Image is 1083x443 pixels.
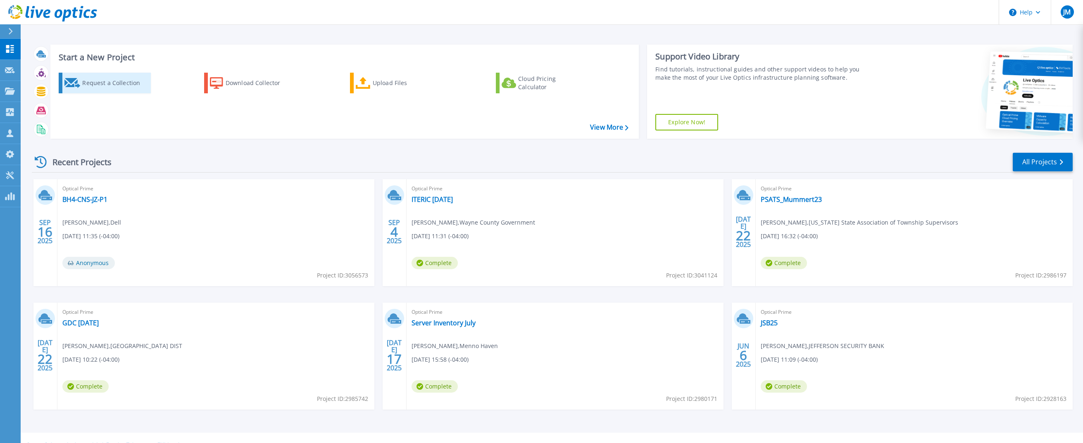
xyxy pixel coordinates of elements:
span: Optical Prime [62,308,369,317]
span: 22 [38,355,52,362]
span: 22 [736,232,751,239]
span: [PERSON_NAME] , Dell [62,218,121,227]
a: Request a Collection [59,73,151,93]
a: ITERIC [DATE] [412,195,453,204]
span: Anonymous [62,257,115,269]
span: [DATE] 11:31 (-04:00) [412,232,469,241]
a: Upload Files [350,73,442,93]
a: BH4-CNS-JZ-P1 [62,195,107,204]
span: [PERSON_NAME] , Wayne County Government [412,218,535,227]
div: SEP 2025 [386,217,402,247]
span: Complete [761,380,807,393]
a: Download Collector [204,73,296,93]
div: Recent Projects [32,152,123,172]
a: GDC [DATE] [62,319,99,327]
div: Upload Files [373,75,439,91]
div: [DATE] 2025 [386,340,402,370]
div: [DATE] 2025 [37,340,53,370]
div: JUN 2025 [735,340,751,370]
div: Request a Collection [82,75,148,91]
div: [DATE] 2025 [735,217,751,247]
span: Project ID: 3056573 [317,271,368,280]
span: Complete [412,257,458,269]
span: Project ID: 2985742 [317,394,368,403]
h3: Start a New Project [59,53,628,62]
a: PSATS_Mummert23 [761,195,822,204]
span: JM [1063,9,1071,15]
span: 17 [387,355,402,362]
a: Explore Now! [655,114,718,130]
span: Optical Prime [412,184,719,193]
div: SEP 2025 [37,217,53,247]
span: [PERSON_NAME] , JEFFERSON SECURITY BANK [761,341,884,351]
a: All Projects [1013,153,1073,171]
span: Complete [761,257,807,269]
span: [PERSON_NAME] , Menno Haven [412,341,498,351]
a: JSB25 [761,319,778,327]
span: Optical Prime [62,184,369,193]
span: [DATE] 15:58 (-04:00) [412,355,469,364]
span: Project ID: 2980171 [666,394,717,403]
span: 6 [740,352,747,359]
span: [DATE] 11:35 (-04:00) [62,232,119,241]
div: Support Video Library [655,51,876,62]
span: [DATE] 10:22 (-04:00) [62,355,119,364]
div: Download Collector [226,75,292,91]
span: 16 [38,228,52,235]
a: Server Inventory July [412,319,476,327]
div: Find tutorials, instructional guides and other support videos to help you make the most of your L... [655,65,876,82]
span: [DATE] 11:09 (-04:00) [761,355,818,364]
span: [PERSON_NAME] , [US_STATE] State Association of Township Supervisors [761,218,958,227]
span: Project ID: 2928163 [1015,394,1066,403]
span: Optical Prime [412,308,719,317]
span: Project ID: 3041124 [666,271,717,280]
a: View More [590,123,628,131]
span: Optical Prime [761,184,1068,193]
span: 4 [390,228,398,235]
a: Cloud Pricing Calculator [496,73,588,93]
span: Complete [412,380,458,393]
span: Complete [62,380,109,393]
span: [DATE] 16:32 (-04:00) [761,232,818,241]
span: [PERSON_NAME] , [GEOGRAPHIC_DATA] DIST [62,341,182,351]
div: Cloud Pricing Calculator [518,75,584,91]
span: Optical Prime [761,308,1068,317]
span: Project ID: 2986197 [1015,271,1066,280]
